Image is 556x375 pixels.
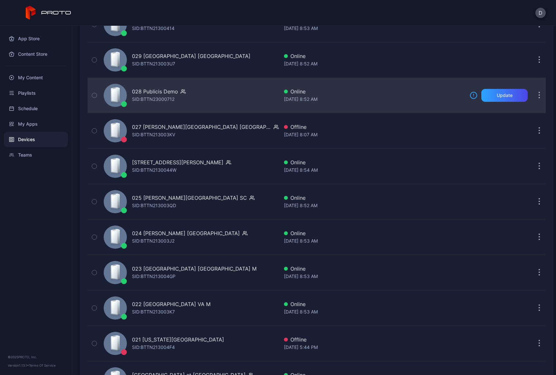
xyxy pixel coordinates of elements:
[284,24,465,32] div: [DATE] 8:53 AM
[8,363,29,367] span: Version 1.13.1 •
[132,60,175,68] div: SID: BTTN213003U7
[132,123,271,131] div: 027 [PERSON_NAME][GEOGRAPHIC_DATA] [GEOGRAPHIC_DATA]
[29,363,56,367] a: Terms Of Service
[284,159,465,166] div: Online
[284,131,465,139] div: [DATE] 8:07 AM
[284,300,465,308] div: Online
[284,336,465,343] div: Offline
[4,31,68,46] a: App Store
[132,194,247,202] div: 025 [PERSON_NAME][GEOGRAPHIC_DATA] SC
[4,46,68,62] a: Content Store
[284,166,465,174] div: [DATE] 8:54 AM
[132,343,175,351] div: SID: BTTN213004F4
[132,95,174,103] div: SID: BTTN23000712
[4,132,68,147] a: Devices
[132,336,224,343] div: 021 [US_STATE][GEOGRAPHIC_DATA]
[132,52,250,60] div: 029 [GEOGRAPHIC_DATA] [GEOGRAPHIC_DATA]
[284,265,465,273] div: Online
[284,273,465,280] div: [DATE] 8:53 AM
[284,52,465,60] div: Online
[132,24,174,32] div: SID: BTTN21300414
[132,308,175,316] div: SID: BTTN213003K7
[132,159,223,166] div: [STREET_ADDRESS][PERSON_NAME]
[132,202,176,209] div: SID: BTTN213003QD
[481,89,528,102] button: Update
[132,300,211,308] div: 022 [GEOGRAPHIC_DATA] VA M
[284,88,465,95] div: Online
[4,70,68,85] a: My Content
[284,343,465,351] div: [DATE] 5:44 PM
[4,85,68,101] a: Playlists
[132,88,178,95] div: 028 Publicis Demo
[284,60,465,68] div: [DATE] 8:52 AM
[284,229,465,237] div: Online
[132,166,176,174] div: SID: BTTN2130044W
[497,93,513,98] div: Update
[132,237,174,245] div: SID: BTTN213003J2
[284,308,465,316] div: [DATE] 8:53 AM
[284,194,465,202] div: Online
[132,273,175,280] div: SID: BTTN213004GP
[4,147,68,163] a: Teams
[284,237,465,245] div: [DATE] 8:53 AM
[4,116,68,132] a: My Apps
[4,101,68,116] a: Schedule
[8,354,64,360] div: © 2025 PROTO, Inc.
[284,202,465,209] div: [DATE] 8:52 AM
[132,131,175,139] div: SID: BTTN213003KV
[132,265,257,273] div: 023 [GEOGRAPHIC_DATA] [GEOGRAPHIC_DATA] M
[284,95,465,103] div: [DATE] 8:52 AM
[535,8,546,18] button: D
[132,229,240,237] div: 024 [PERSON_NAME] [GEOGRAPHIC_DATA]
[284,123,465,131] div: Offline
